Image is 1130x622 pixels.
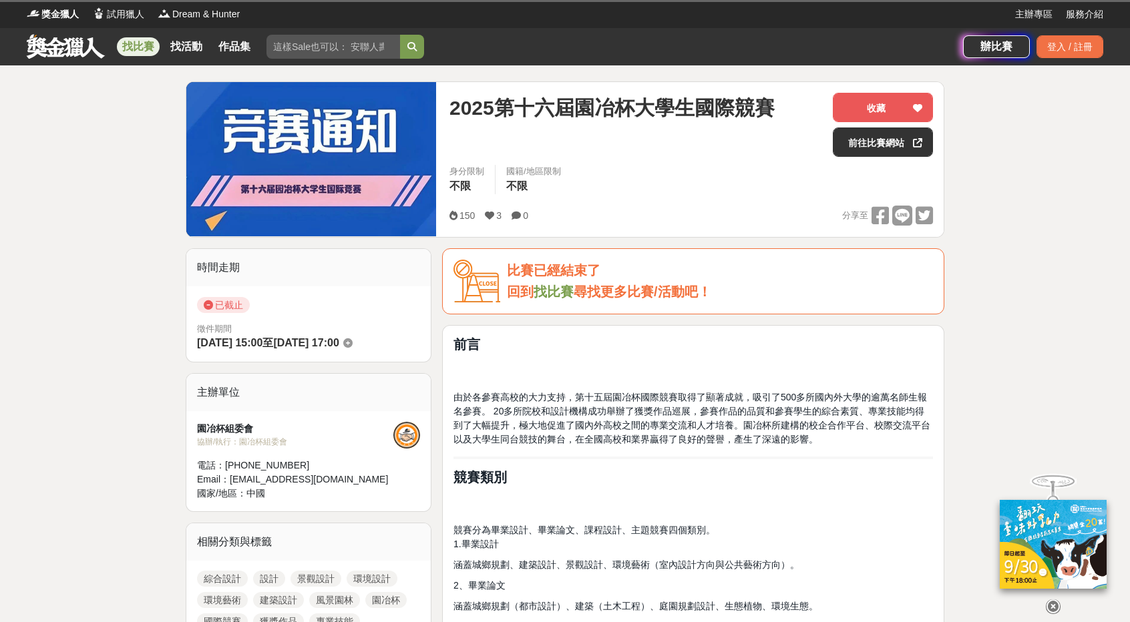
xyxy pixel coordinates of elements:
a: 建築設計 [253,592,304,608]
span: 2、畢業論文 [453,580,506,591]
img: c171a689-fb2c-43c6-a33c-e56b1f4b2190.jpg [1000,500,1107,589]
span: 0 [523,210,528,221]
a: 前往比賽網站 [833,127,933,157]
span: 回到 [507,284,534,299]
div: 時間走期 [186,249,431,286]
span: 已截止 [197,297,250,313]
div: 相關分類與標籤 [186,523,431,561]
span: 涵蓋城鄉規劃、建築設計、景觀設計、環境藝術（室內設計方向與公共藝術方向）。 [453,559,799,570]
button: 收藏 [833,93,933,122]
span: 獎金獵人 [41,7,79,21]
span: Dream & Hunter [172,7,240,21]
img: Cover Image [186,82,436,236]
div: 身分限制 [449,165,484,178]
div: 協辦/執行： 園冶杯組委會 [197,436,393,448]
a: 環境設計 [347,571,397,587]
a: 找活動 [165,37,208,56]
span: [DATE] 17:00 [273,337,339,348]
div: 比賽已經結束了 [507,260,933,282]
span: 涵蓋城鄉規劃（都市設計）、建築（土木工程）、庭園規劃設計、生態植物、環境生態。 [453,601,818,611]
span: 2025第十六屆園冶杯大學生國際競賽 [449,93,775,123]
a: Logo試用獵人 [92,7,144,21]
div: 電話： [PHONE_NUMBER] [197,458,393,473]
div: Email： [EMAIL_ADDRESS][DOMAIN_NAME] [197,473,393,487]
span: 1.畢業設計 [453,539,499,549]
img: Icon [453,260,500,303]
strong: 競賽類別 [453,470,507,485]
a: 找比賽 [534,284,574,299]
div: 主辦單位 [186,374,431,411]
span: 中國 [246,488,265,499]
a: 作品集 [213,37,256,56]
img: Logo [27,7,40,20]
span: 試用獵人 [107,7,144,21]
span: 尋找更多比賽/活動吧！ [574,284,711,299]
a: 服務介紹 [1066,7,1103,21]
a: 找比賽 [117,37,160,56]
a: Logo獎金獵人 [27,7,79,21]
a: 風景園林 [309,592,360,608]
a: LogoDream & Hunter [158,7,240,21]
a: 園冶杯 [365,592,407,608]
span: 至 [262,337,273,348]
span: 不限 [506,180,528,192]
strong: 前言 [453,337,480,352]
span: 國家/地區： [197,488,246,499]
div: 國籍/地區限制 [506,165,561,178]
img: Logo [158,7,171,20]
span: 3 [496,210,502,221]
a: 主辦專區 [1015,7,1053,21]
span: 150 [459,210,475,221]
div: 登入 / 註冊 [1037,35,1103,58]
span: 不限 [449,180,471,192]
span: 競賽分為畢業設計、畢業論文、課程設計、主題競賽四個類別。 [453,525,715,535]
div: 園冶杯組委會 [197,422,393,436]
img: Logo [92,7,106,20]
a: 景觀設計 [291,571,341,587]
span: 徵件期間 [197,324,232,334]
a: 設計 [253,571,285,587]
span: [DATE] 15:00 [197,337,262,348]
input: 這樣Sale也可以： 安聯人壽創意銷售法募集 [266,35,400,59]
a: 環境藝術 [197,592,248,608]
span: 由於各參賽高校的大力支持，第十五屆園冶杯國際競賽取得了顯著成就，吸引了500多所國內外大學的逾萬名師生報名參賽。 20多所院校和設計機構成功舉辦了獲獎作品巡展，參賽作品的品質和參賽學生的綜合素質... [453,392,930,444]
a: 辦比賽 [963,35,1030,58]
span: 分享至 [842,206,868,226]
a: 綜合設計 [197,571,248,587]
